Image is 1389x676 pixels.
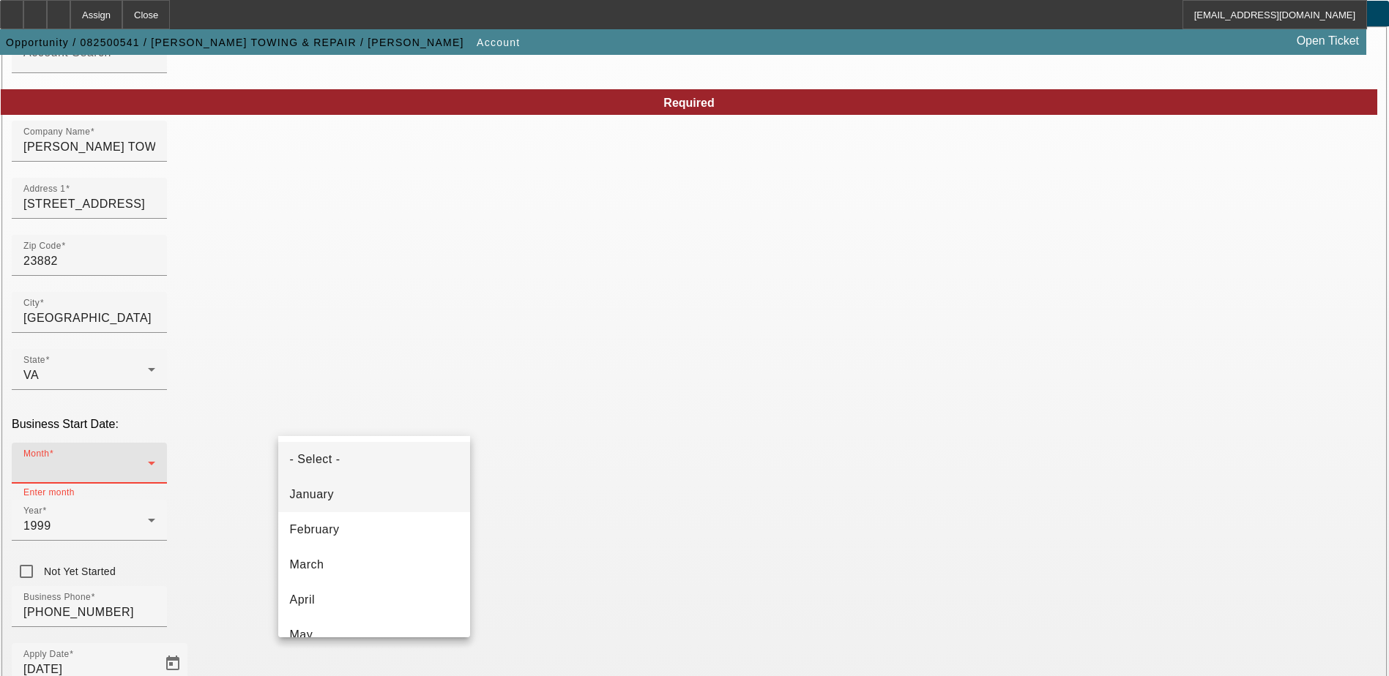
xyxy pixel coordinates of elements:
[290,521,340,538] span: February
[290,451,340,468] span: - Select -
[290,591,316,609] span: April
[290,486,334,503] span: January
[290,556,324,574] span: March
[290,626,313,644] span: May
